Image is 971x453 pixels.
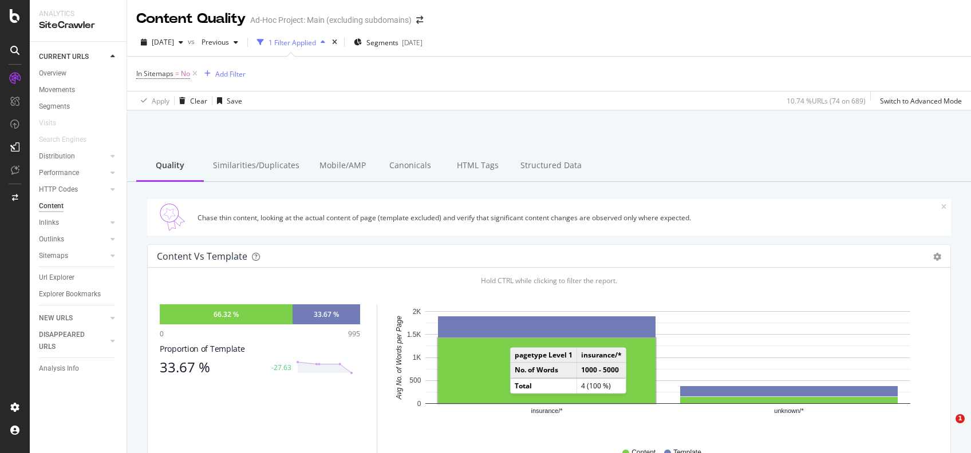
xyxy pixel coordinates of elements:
text: Avg No. of Words per Page [395,316,403,400]
div: Performance [39,167,79,179]
button: Segments[DATE] [349,33,427,51]
td: 4 (100 %) [577,378,625,393]
div: Switch to Advanced Mode [880,96,962,106]
a: CURRENT URLS [39,51,107,63]
text: 500 [409,377,421,385]
a: Content [39,200,119,212]
div: Analysis Info [39,363,79,375]
div: Visits [39,117,56,129]
div: NEW URLS [39,312,73,324]
div: Structured Data [511,150,591,182]
button: Switch to Advanced Mode [875,92,962,110]
span: No [181,66,190,82]
button: Add Filter [200,67,246,81]
a: Overview [39,67,119,80]
span: In Sitemaps [136,69,173,78]
div: Add Filter [215,69,246,79]
text: 0 [417,400,421,408]
div: Sitemaps [39,250,68,262]
button: [DATE] [136,33,188,51]
a: NEW URLS [39,312,107,324]
div: Similarities/Duplicates [204,150,309,182]
div: Chase thin content, looking at the actual content of page (template excluded) and verify that sig... [198,213,941,222]
div: times [330,37,340,48]
text: 2K [413,308,421,316]
div: HTTP Codes [39,184,78,196]
div: Content vs Template [157,251,247,262]
div: Quality [136,150,204,182]
a: Sitemaps [39,250,107,262]
div: DISAPPEARED URLS [39,329,97,353]
div: 33.67 % [314,309,339,319]
a: Analysis Info [39,363,119,375]
div: Save [227,96,242,106]
div: Canonicals [376,150,444,182]
a: Inlinks [39,217,107,229]
div: Apply [152,96,169,106]
iframe: Intercom live chat [932,414,960,442]
div: Ad-Hoc Project: Main (excluding subdomains) [250,14,412,26]
svg: A chart. [391,304,930,437]
a: HTTP Codes [39,184,107,196]
div: 66.32 % [214,309,239,319]
span: 1 [956,414,965,423]
div: Proportion of Template [160,343,360,355]
div: 1 Filter Applied [269,38,316,47]
td: insurance/* [577,348,625,363]
span: Segments [366,38,398,47]
a: Explorer Bookmarks [39,288,119,300]
button: Save [212,92,242,110]
text: 1K [413,353,421,361]
div: Outlinks [39,233,64,245]
button: Apply [136,92,169,110]
td: Total [511,378,577,393]
div: 0 [160,329,164,339]
div: Content [39,200,64,212]
td: pagetype Level 1 [511,348,577,363]
div: Clear [190,96,207,106]
text: 1.5K [407,331,421,339]
a: DISAPPEARED URLS [39,329,107,353]
a: Distribution [39,150,107,162]
span: Previous [197,37,229,47]
td: 1000 - 5000 [577,363,625,378]
div: Analytics [39,9,117,19]
td: No. of Words [511,363,577,378]
div: CURRENT URLS [39,51,89,63]
img: Quality [152,204,193,231]
div: Segments [39,101,70,113]
div: -27.63 [271,363,291,372]
span: vs [188,37,197,46]
div: [DATE] [402,38,423,47]
div: arrow-right-arrow-left [416,16,423,24]
span: 2025 Oct. 13th [152,37,174,47]
button: Clear [175,92,207,110]
div: Explorer Bookmarks [39,288,101,300]
a: Outlinks [39,233,107,245]
a: Search Engines [39,134,98,146]
div: Distribution [39,150,75,162]
div: 33.67 % [160,359,265,375]
div: HTML Tags [444,150,511,182]
a: Visits [39,117,68,129]
button: 1 Filter Applied [252,33,330,51]
div: Mobile/AMP [309,150,376,182]
text: insurance/* [531,408,563,415]
button: Previous [197,33,243,51]
a: Performance [39,167,107,179]
a: Segments [39,101,119,113]
div: Url Explorer [39,272,74,284]
div: Search Engines [39,134,86,146]
div: 10.74 % URLs ( 74 on 689 ) [787,96,866,106]
div: Content Quality [136,9,246,29]
text: unknown/* [774,408,804,415]
div: gear [933,253,941,261]
div: SiteCrawler [39,19,117,32]
a: Movements [39,84,119,96]
div: 995 [348,329,360,339]
a: Url Explorer [39,272,119,284]
div: Movements [39,84,75,96]
div: Inlinks [39,217,59,229]
div: Overview [39,67,66,80]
